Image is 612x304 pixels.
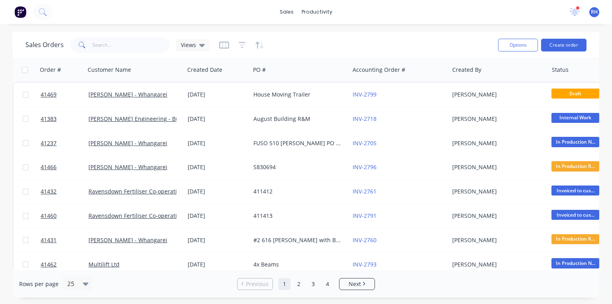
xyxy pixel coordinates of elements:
a: 41431 [41,228,88,252]
div: [PERSON_NAME] [452,115,541,123]
div: 411412 [253,188,342,195]
div: Status [552,66,569,74]
div: [DATE] [188,163,247,171]
a: INV-2718 [353,115,377,122]
button: Options [498,39,538,51]
a: Ravensdown Fertiliser Co-operative [88,188,183,195]
span: 41237 [41,139,57,147]
span: In Production R... [551,234,599,244]
span: 41383 [41,115,57,123]
a: INV-2791 [353,212,377,219]
a: Page 2 [293,278,305,290]
div: [DATE] [188,261,247,268]
a: Previous page [237,280,273,288]
a: [PERSON_NAME] - Whangarei [88,236,167,244]
span: Views [181,41,196,49]
a: Ravensdown Fertiliser Co-operative [88,212,183,219]
a: Multilift Ltd [88,261,120,268]
span: 41460 [41,212,57,220]
div: PO # [253,66,266,74]
a: Page 1 is your current page [279,278,290,290]
div: [DATE] [188,188,247,195]
div: August Building R&M [253,115,342,123]
a: Page 3 [307,278,319,290]
span: 41432 [41,188,57,195]
div: #2 616 [PERSON_NAME] with Body Lock and Load Anchorage [253,236,342,244]
span: In Production N... [551,137,599,147]
ul: Pagination [234,278,378,290]
div: FUSO 510 [PERSON_NAME] PO 825751 [253,139,342,147]
a: [PERSON_NAME] - Whangarei [88,91,167,98]
a: INV-2705 [353,139,377,147]
div: Customer Name [88,66,131,74]
span: Internal Work [551,113,599,123]
span: Rows per page [19,280,59,288]
span: In Production R... [551,161,599,171]
span: Invoiced to cus... [551,210,599,220]
a: 41432 [41,180,88,203]
div: [PERSON_NAME] [452,91,541,99]
span: 41466 [41,163,57,171]
img: Factory [14,6,26,18]
div: [DATE] [188,212,247,220]
div: Created By [452,66,481,74]
div: [PERSON_NAME] [452,139,541,147]
div: [DATE] [188,139,247,147]
div: [DATE] [188,91,247,99]
div: [PERSON_NAME] [452,236,541,244]
div: [PERSON_NAME] [452,188,541,195]
a: 41462 [41,253,88,276]
div: Accounting Order # [353,66,405,74]
a: INV-2760 [353,236,377,244]
div: productivity [298,6,336,18]
a: INV-2796 [353,163,377,171]
span: 41431 [41,236,57,244]
a: INV-2761 [353,188,377,195]
div: House Moving Trailer [253,91,342,99]
div: Order # [40,66,61,74]
div: [PERSON_NAME] [452,163,541,171]
a: 41383 [41,107,88,131]
a: Next page [339,280,375,288]
span: In Production N... [551,258,599,268]
div: [DATE] [188,236,247,244]
div: S830694 [253,163,342,171]
h1: Sales Orders [25,41,64,49]
a: [PERSON_NAME] Engineering - Building R M [88,115,206,122]
a: [PERSON_NAME] - Whangarei [88,139,167,147]
a: 41469 [41,83,88,107]
span: 41462 [41,261,57,268]
a: 41466 [41,155,88,179]
a: 41237 [41,131,88,155]
div: Created Date [187,66,222,74]
div: [DATE] [188,115,247,123]
div: 411413 [253,212,342,220]
div: sales [276,6,298,18]
a: INV-2799 [353,91,377,98]
div: [PERSON_NAME] [452,212,541,220]
input: Search... [92,37,170,53]
span: Draft [551,89,599,99]
a: [PERSON_NAME] - Whangarei [88,163,167,171]
span: 41469 [41,91,57,99]
a: INV-2793 [353,261,377,268]
div: [PERSON_NAME] [452,261,541,268]
span: Next [349,280,361,288]
a: 41460 [41,204,88,228]
div: 4x Beams [253,261,342,268]
span: Invoiced to cus... [551,186,599,195]
span: RH [591,8,598,16]
button: Create order [541,39,586,51]
a: Page 4 [322,278,333,290]
span: Previous [246,280,269,288]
